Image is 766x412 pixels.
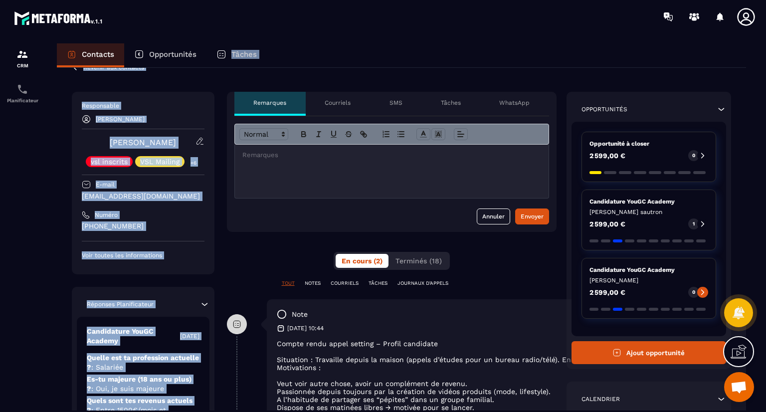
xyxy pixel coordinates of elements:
a: Contacts [57,43,124,67]
p: [DATE] 10:44 [287,324,324,332]
p: SMS [389,99,402,107]
p: 0 [692,289,695,296]
p: Numéro [95,211,118,219]
button: Ajout opportunité [572,341,727,364]
p: Opportunité à closer [589,140,709,148]
p: VSL Mailing [140,158,180,165]
p: TOUT [282,280,295,287]
p: WhatsApp [499,99,530,107]
div: Ouvrir le chat [724,372,754,402]
a: schedulerschedulerPlanificateur [2,76,42,111]
p: Quelle est ta profession actuelle ? [87,353,199,372]
p: Candidature YouGC Academy [589,266,709,274]
a: [PERSON_NAME] [110,138,176,147]
img: logo [14,9,104,27]
img: formation [16,48,28,60]
p: TÂCHES [369,280,387,287]
p: [DATE] [180,332,199,340]
p: 2 599,00 € [589,220,625,227]
p: CRM [2,63,42,68]
span: : Salariée [91,363,123,371]
p: 2 599,00 € [589,152,625,159]
p: Opportunités [581,105,627,113]
p: JOURNAUX D'APPELS [397,280,448,287]
p: 2 599,00 € [589,289,625,296]
p: E-mail [96,181,115,189]
p: Tâches [231,50,257,59]
img: scheduler [16,83,28,95]
span: : Oui, je suis majeure [91,385,164,393]
div: Envoyer [521,211,544,221]
p: Es-tu majeure (18 ans ou plus) ? [87,375,199,394]
a: formationformationCRM [2,41,42,76]
p: Contacts [82,50,114,59]
p: Candidature YouGC Academy [87,327,180,346]
span: En cours (2) [342,257,383,265]
p: Planificateur [2,98,42,103]
p: note [292,310,308,319]
p: Opportunités [149,50,196,59]
p: [PHONE_NUMBER] [82,221,204,231]
p: Tâches [441,99,461,107]
p: 0 [692,152,695,159]
button: Envoyer [515,208,549,224]
p: [PERSON_NAME] [96,116,145,123]
button: Annuler [477,208,510,224]
p: Responsable [82,102,204,110]
p: +6 [187,158,200,168]
button: En cours (2) [336,254,388,268]
p: [EMAIL_ADDRESS][DOMAIN_NAME] [82,192,204,201]
a: Tâches [206,43,267,67]
p: COURRIELS [331,280,359,287]
a: Opportunités [124,43,206,67]
p: Courriels [325,99,351,107]
p: vsl inscrits [91,158,128,165]
p: Voir toutes les informations [82,251,204,259]
p: [PERSON_NAME] sautron [589,208,709,216]
p: 1 [693,220,695,227]
p: Remarques [253,99,286,107]
p: Réponses Planificateur [87,300,154,308]
p: NOTES [305,280,321,287]
p: Candidature YouGC Academy [589,198,709,206]
span: Terminés (18) [395,257,442,265]
button: Terminés (18) [389,254,448,268]
p: Calendrier [581,395,620,403]
p: [PERSON_NAME] [589,276,709,284]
